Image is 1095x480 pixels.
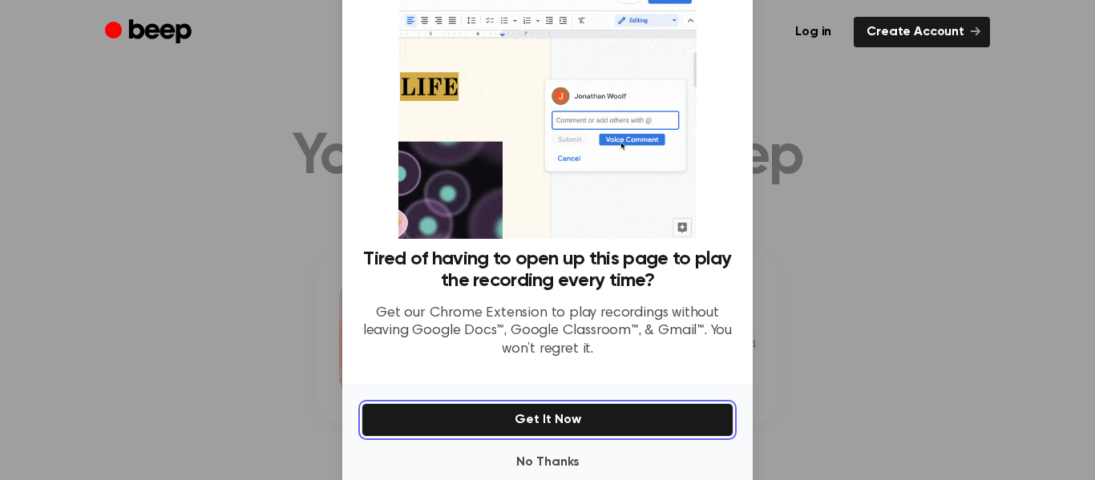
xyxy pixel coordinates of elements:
h3: Tired of having to open up this page to play the recording every time? [362,248,733,292]
button: No Thanks [362,446,733,478]
a: Beep [105,17,196,48]
button: Get It Now [362,403,733,437]
p: Get our Chrome Extension to play recordings without leaving Google Docs™, Google Classroom™, & Gm... [362,305,733,359]
a: Log in [782,17,844,47]
a: Create Account [854,17,990,47]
